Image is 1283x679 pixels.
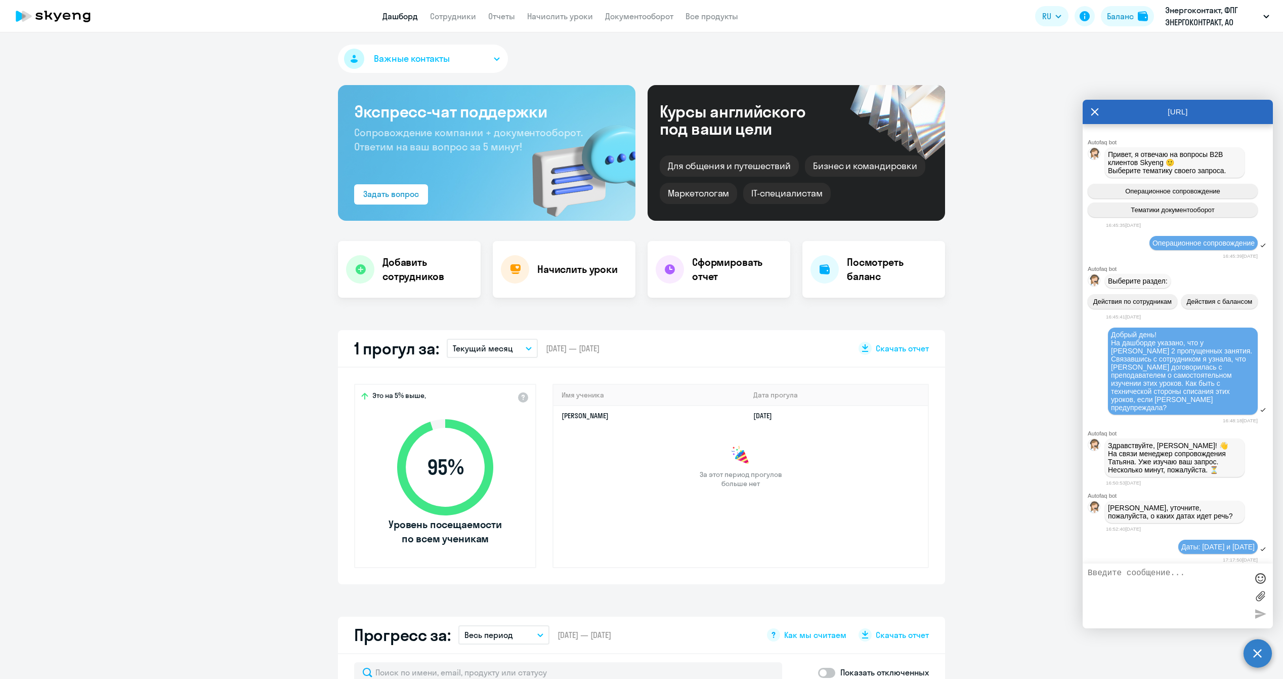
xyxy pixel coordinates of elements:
span: Выберите раздел: [1108,277,1168,285]
div: Для общения и путешествий [660,155,799,177]
button: Текущий месяц [447,339,538,358]
h4: Начислить уроки [537,262,618,276]
div: Autofaq bot [1088,430,1273,436]
span: Важные контакты [374,52,450,65]
div: Баланс [1107,10,1134,22]
img: bot avatar [1088,148,1101,163]
div: Autofaq bot [1088,266,1273,272]
time: 17:17:50[DATE] [1223,557,1258,563]
button: Энергоконтакт, ФПГ ЭНЕРГОКОНТРАКТ, АО [1160,4,1274,28]
p: Показать отключенных [840,666,929,678]
span: Добрый день! На дашборде указано, что у [PERSON_NAME] 2 пропущенных занятия. Связавшись с сотрудн... [1111,331,1254,412]
span: 95 % [387,455,503,480]
span: Это на 5% выше, [372,391,426,403]
th: Имя ученика [553,385,745,406]
button: Тематики документооборот [1088,203,1258,217]
th: Дата прогула [745,385,928,406]
time: 16:52:40[DATE] [1106,526,1141,532]
button: Балансbalance [1101,6,1154,26]
img: bg-img [518,107,635,221]
button: Задать вопрос [354,184,428,205]
a: [PERSON_NAME] [562,411,609,420]
p: Текущий месяц [453,342,513,354]
button: Весь период [458,625,549,645]
div: Бизнес и командировки [805,155,925,177]
time: 16:48:18[DATE] [1223,418,1258,423]
p: [PERSON_NAME], уточните, пожалуйста, о каких датах идет речь? [1108,504,1242,520]
span: Скачать отчет [876,343,929,354]
button: RU [1035,6,1068,26]
span: RU [1042,10,1051,22]
button: Важные контакты [338,45,508,73]
span: [DATE] — [DATE] [546,343,600,354]
span: Действия по сотрудникам [1093,298,1172,305]
span: Уровень посещаемости по всем ученикам [387,517,503,546]
span: Привет, я отвечаю на вопросы B2B клиентов Skyeng 🙂 Выберите тематику своего запроса. [1108,150,1226,175]
span: Операционное сопровождение [1125,187,1220,195]
img: balance [1138,11,1148,21]
a: Дашборд [382,11,418,21]
span: За этот период прогулов больше нет [698,470,783,488]
h3: Экспресс-чат поддержки [354,101,619,122]
time: 16:45:39[DATE] [1223,253,1258,259]
p: Здравствуйте, [PERSON_NAME]! 👋 ﻿На связи менеджер сопровождения Татьяна. Уже изучаю ваш запрос. Н... [1108,442,1242,474]
span: Сопровождение компании + документооборот. Ответим на ваш вопрос за 5 минут! [354,126,583,153]
label: Лимит 10 файлов [1253,588,1268,604]
img: bot avatar [1088,501,1101,516]
time: 16:45:41[DATE] [1106,314,1141,319]
a: Отчеты [488,11,515,21]
span: Как мы считаем [784,629,846,641]
span: Действия с балансом [1186,298,1252,305]
div: IT-специалистам [743,183,830,204]
a: [DATE] [753,411,780,420]
span: Скачать отчет [876,629,929,641]
h4: Посмотреть баланс [847,255,937,284]
a: Сотрудники [430,11,476,21]
span: Тематики документооборот [1131,206,1215,214]
div: Задать вопрос [363,188,419,200]
a: Документооборот [605,11,673,21]
h2: 1 прогул за: [354,338,439,358]
h4: Добавить сотрудников [382,255,473,284]
img: congrats [731,446,751,466]
div: Autofaq bot [1088,139,1273,145]
time: 16:45:35[DATE] [1106,222,1141,228]
button: Действия по сотрудникам [1088,294,1177,309]
div: Маркетологам [660,183,737,204]
p: Весь период [464,629,513,641]
img: bot avatar [1088,274,1101,289]
img: bot avatar [1088,439,1101,454]
span: Даты: [DATE] и [DATE] [1181,543,1255,551]
button: Операционное сопровождение [1088,184,1258,198]
span: Операционное сопровождение [1152,239,1255,247]
p: Энергоконтакт, ФПГ ЭНЕРГОКОНТРАКТ, АО [1165,4,1259,28]
a: Начислить уроки [527,11,593,21]
span: [DATE] — [DATE] [558,629,611,641]
h2: Прогресс за: [354,625,450,645]
div: Курсы английского под ваши цели [660,103,833,137]
h4: Сформировать отчет [692,255,782,284]
button: Действия с балансом [1181,294,1258,309]
div: Autofaq bot [1088,493,1273,499]
a: Все продукты [686,11,738,21]
time: 16:50:53[DATE] [1106,480,1141,486]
